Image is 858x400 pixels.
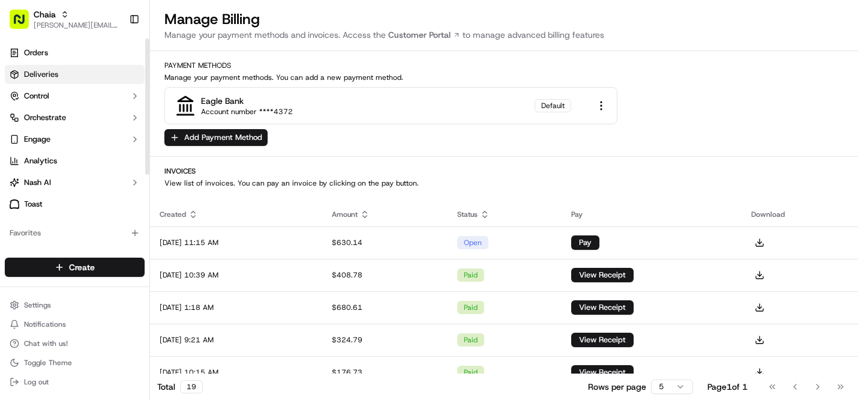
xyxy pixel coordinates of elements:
span: [DATE] [106,186,131,196]
span: Nash AI [24,177,51,188]
div: Amount [332,210,439,219]
button: Control [5,86,145,106]
span: Engage [24,134,50,145]
td: [DATE] 9:21 AM [150,324,322,356]
p: Rows per page [588,381,646,393]
div: $680.61 [332,303,439,312]
div: $176.73 [332,368,439,377]
span: [PERSON_NAME] [37,186,97,196]
div: $324.79 [332,335,439,345]
div: paid [457,366,484,379]
a: Toast [5,195,145,214]
button: View Receipt [571,300,634,315]
button: Engage [5,130,145,149]
div: Total [157,380,203,393]
td: [DATE] 1:18 AM [150,291,322,324]
a: 📗Knowledge Base [7,264,97,285]
span: Chat with us! [24,339,68,348]
img: Toast logo [10,199,19,208]
div: paid [457,301,484,314]
a: 💻API Documentation [97,264,197,285]
div: $630.14 [332,238,439,247]
img: Bettina Stern [12,175,31,194]
span: Toast [24,199,43,210]
div: Download [751,210,848,219]
button: See all [186,154,218,168]
td: [DATE] 10:15 AM [150,356,322,389]
div: Default [535,99,571,112]
button: Toggle Theme [5,354,145,371]
a: Customer Portal [386,29,463,41]
p: Manage your payment methods. You can add a new payment method. [164,73,844,82]
span: API Documentation [113,268,193,280]
button: Notifications [5,316,145,333]
span: Settings [24,300,51,310]
div: Status [457,210,552,219]
button: Pay [571,235,599,250]
button: Chaia[PERSON_NAME][EMAIL_ADDRESS][DOMAIN_NAME] [5,5,124,34]
div: 📗 [12,270,22,279]
div: eagle bank [201,95,244,107]
button: Nash AI [5,173,145,192]
span: • [100,219,104,228]
button: View Receipt [571,268,634,282]
span: Orchestrate [24,112,66,123]
img: Nash [12,12,36,36]
a: Analytics [5,151,145,171]
span: [DATE] [106,219,131,228]
td: [DATE] 10:39 AM [150,259,322,291]
button: View Receipt [571,365,634,380]
div: Favorites [5,223,145,243]
div: Page 1 of 1 [707,381,748,393]
input: Got a question? Start typing here... [31,77,216,90]
button: Chat with us! [5,335,145,352]
p: Welcome 👋 [12,48,218,67]
p: View list of invoices. You can pay an invoice by clicking on the pay button. [164,178,844,188]
span: Knowledge Base [24,268,92,280]
h2: Payment Methods [164,61,844,70]
span: [PERSON_NAME] [37,219,97,228]
img: 5e9a9d7314ff4150bce227a61376b483.jpg [25,115,47,136]
button: View Receipt [571,333,634,347]
div: open [457,236,488,249]
div: Account number ****4372 [201,107,293,117]
a: Orders [5,43,145,62]
button: Start new chat [204,118,218,133]
span: Analytics [24,156,57,166]
span: Orders [24,47,48,58]
button: Settings [5,297,145,314]
div: paid [457,333,484,347]
h1: Manage Billing [164,10,844,29]
button: Add Payment Method [164,129,268,146]
div: $408.78 [332,270,439,280]
span: Deliveries [24,69,58,80]
span: Toggle Theme [24,358,72,368]
td: [DATE] 11:15 AM [150,226,322,259]
button: Orchestrate [5,108,145,127]
div: We're available if you need us! [54,127,165,136]
div: 💻 [101,270,111,279]
div: Created [160,210,313,219]
div: Start new chat [54,115,197,127]
button: Log out [5,374,145,390]
button: [PERSON_NAME][EMAIL_ADDRESS][DOMAIN_NAME] [34,20,119,30]
div: paid [457,268,484,282]
span: Create [69,261,95,273]
h2: Invoices [164,166,844,176]
a: Powered byPylon [85,297,145,307]
button: Chaia [34,8,56,20]
span: Log out [24,377,49,387]
div: Pay [571,210,732,219]
img: 1736555255976-a54dd68f-1ca7-489b-9aae-adbdc363a1c4 [12,115,34,136]
img: 1736555255976-a54dd68f-1ca7-489b-9aae-adbdc363a1c4 [24,219,34,229]
div: Past conversations [12,156,80,166]
img: Bea Lacdao [12,207,31,226]
span: Notifications [24,320,66,329]
span: • [100,186,104,196]
span: Pylon [119,298,145,307]
span: Control [24,91,49,102]
button: Create [5,258,145,277]
div: 19 [180,380,203,393]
